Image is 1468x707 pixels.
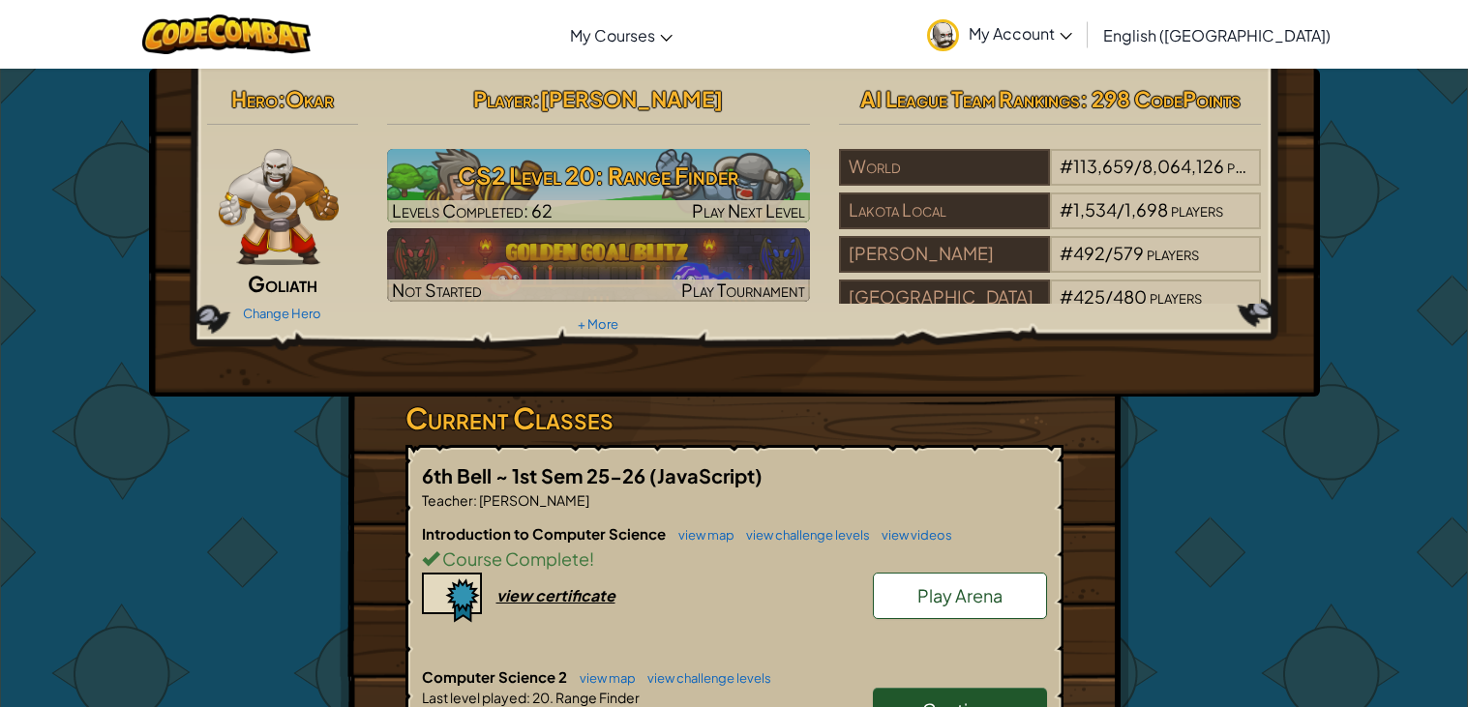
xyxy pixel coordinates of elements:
[589,547,594,570] span: !
[1073,285,1105,308] span: 425
[387,228,810,302] img: Golden Goal
[1113,285,1147,308] span: 480
[560,9,682,61] a: My Courses
[1147,242,1199,264] span: players
[570,670,636,686] a: view map
[681,279,805,301] span: Play Tournament
[496,585,615,605] div: view certificate
[649,463,763,487] span: (JavaScript)
[422,524,669,543] span: Introduction to Computer Science
[969,23,1072,44] span: My Account
[839,298,1262,320] a: [GEOGRAPHIC_DATA]#425/480players
[142,15,312,54] img: CodeCombat logo
[422,573,482,623] img: certificate-icon.png
[1073,198,1117,221] span: 1,534
[669,527,734,543] a: view map
[248,270,317,297] span: Goliath
[1073,242,1105,264] span: 492
[387,228,810,302] a: Not StartedPlay Tournament
[477,491,589,509] span: [PERSON_NAME]
[387,154,810,197] h3: CS2 Level 20: Range Finder
[1113,242,1144,264] span: 579
[219,149,340,265] img: goliath-pose.png
[839,280,1050,316] div: [GEOGRAPHIC_DATA]
[1124,198,1168,221] span: 1,698
[554,689,640,706] span: Range Finder
[422,491,473,509] span: Teacher
[1060,155,1073,177] span: #
[392,279,482,301] span: Not Started
[839,149,1050,186] div: World
[1073,155,1134,177] span: 113,659
[1080,85,1241,112] span: : 298 CodePoints
[231,85,278,112] span: Hero
[1117,198,1124,221] span: /
[839,236,1050,273] div: [PERSON_NAME]
[1134,155,1142,177] span: /
[1105,242,1113,264] span: /
[1227,155,1279,177] span: players
[387,149,810,222] img: CS2 Level 20: Range Finder
[387,149,810,222] a: Play Next Level
[439,547,589,570] span: Course Complete
[530,689,554,706] span: 20.
[422,585,615,605] a: view certificate
[1105,285,1113,308] span: /
[839,211,1262,233] a: Lakota Local#1,534/1,698players
[473,491,477,509] span: :
[532,85,540,112] span: :
[1060,198,1073,221] span: #
[1060,285,1073,308] span: #
[1142,155,1224,177] span: 8,064,126
[839,254,1262,277] a: [PERSON_NAME]#492/579players
[392,199,553,221] span: Levels Completed: 62
[860,85,1080,112] span: AI League Team Rankings
[917,4,1082,65] a: My Account
[839,167,1262,190] a: World#113,659/8,064,126players
[285,85,334,112] span: Okar
[540,85,723,112] span: [PERSON_NAME]
[1094,9,1340,61] a: English ([GEOGRAPHIC_DATA])
[1103,25,1331,45] span: English ([GEOGRAPHIC_DATA])
[405,397,1064,440] h3: Current Classes
[578,316,618,332] a: + More
[1060,242,1073,264] span: #
[917,584,1003,606] span: Play Arena
[839,192,1050,229] div: Lakota Local
[1150,285,1202,308] span: players
[473,85,532,112] span: Player
[638,670,771,686] a: view challenge levels
[872,527,952,543] a: view videos
[422,689,526,706] span: Last level played
[570,25,655,45] span: My Courses
[1171,198,1223,221] span: players
[736,527,870,543] a: view challenge levels
[927,19,959,51] img: avatar
[243,306,321,321] a: Change Hero
[422,463,649,487] span: 6th Bell ~ 1st Sem 25-26
[422,667,570,686] span: Computer Science 2
[692,199,805,221] span: Play Next Level
[278,85,285,112] span: :
[526,689,530,706] span: :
